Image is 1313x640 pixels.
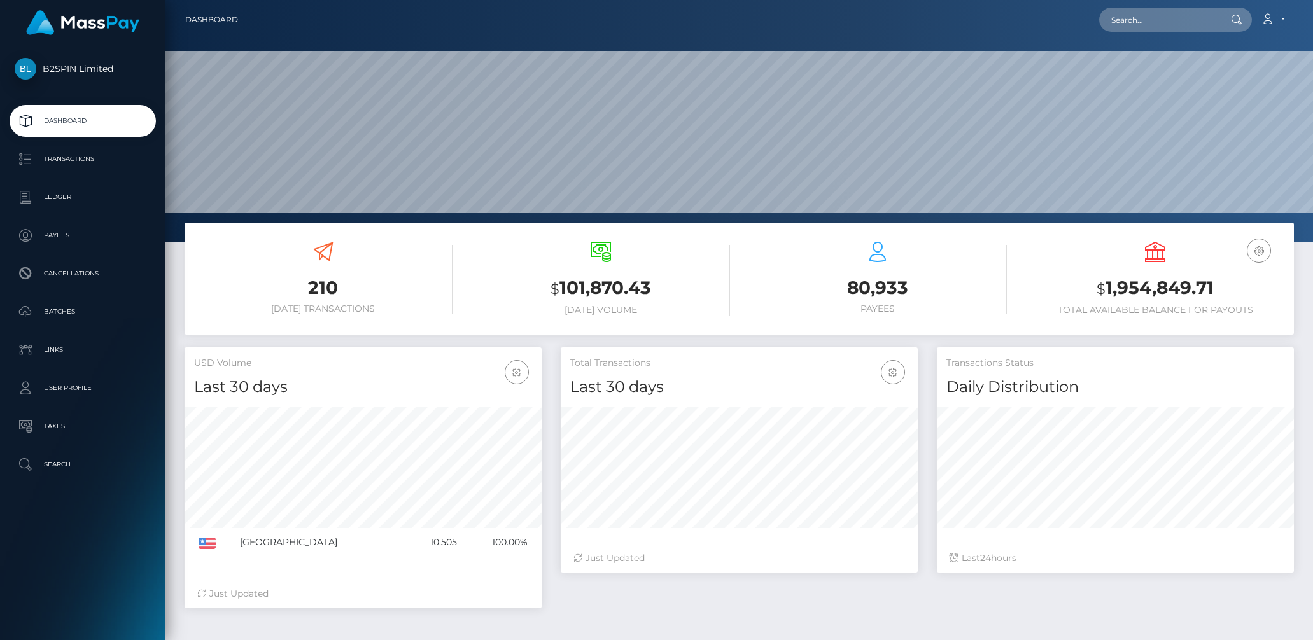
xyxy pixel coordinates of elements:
h4: Last 30 days [194,376,532,398]
h4: Daily Distribution [946,376,1284,398]
a: Search [10,449,156,480]
p: Taxes [15,417,151,436]
img: B2SPIN Limited [15,58,36,80]
p: Ledger [15,188,151,207]
p: Search [15,455,151,474]
a: Batches [10,296,156,328]
div: Just Updated [197,587,529,601]
td: [GEOGRAPHIC_DATA] [235,528,404,557]
h5: USD Volume [194,357,532,370]
h6: [DATE] Volume [472,305,730,316]
h6: Payees [749,303,1008,314]
img: MassPay Logo [26,10,139,35]
p: Transactions [15,150,151,169]
input: Search... [1099,8,1219,32]
h3: 80,933 [749,275,1008,300]
h5: Total Transactions [570,357,908,370]
a: Links [10,334,156,366]
td: 10,505 [405,528,461,557]
a: Payees [10,219,156,251]
a: Transactions [10,143,156,175]
h3: 1,954,849.71 [1026,275,1284,302]
p: User Profile [15,379,151,398]
p: Payees [15,226,151,245]
h3: 101,870.43 [472,275,730,302]
h4: Last 30 days [570,376,908,398]
h5: Transactions Status [946,357,1284,370]
a: Dashboard [10,105,156,137]
div: Just Updated [573,552,905,565]
td: 100.00% [461,528,532,557]
span: 24 [980,552,991,564]
span: B2SPIN Limited [10,63,156,74]
a: Dashboard [185,6,238,33]
a: Taxes [10,410,156,442]
h6: Total Available Balance for Payouts [1026,305,1284,316]
p: Cancellations [15,264,151,283]
h6: [DATE] Transactions [194,303,453,314]
p: Links [15,340,151,359]
small: $ [551,280,559,298]
h3: 210 [194,275,453,300]
div: Last hours [950,552,1281,565]
p: Dashboard [15,111,151,130]
p: Batches [15,302,151,321]
a: User Profile [10,372,156,404]
a: Cancellations [10,258,156,289]
a: Ledger [10,181,156,213]
small: $ [1097,280,1106,298]
img: US.png [199,538,216,549]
